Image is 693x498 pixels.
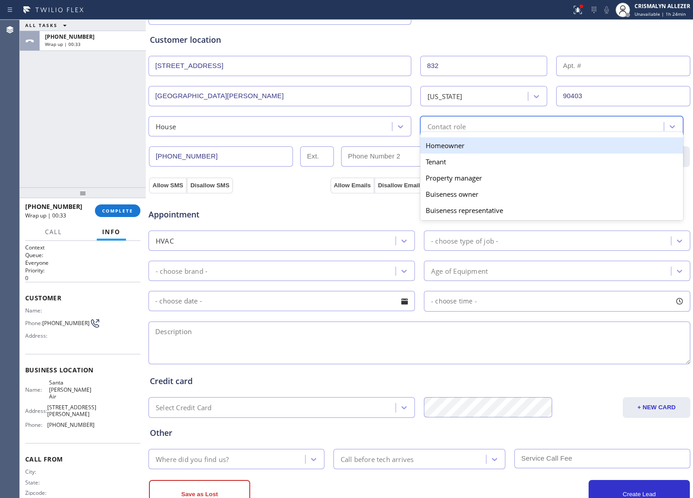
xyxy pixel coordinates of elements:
div: Homeowner [420,137,683,154]
button: Allow Emails [330,177,374,194]
input: Street # [420,56,547,76]
button: Allow SMS [149,177,187,194]
span: Name: [25,386,49,393]
span: Phone: [25,320,42,326]
span: COMPLETE [102,208,133,214]
div: Age of Equipment [431,266,488,276]
span: Santa [PERSON_NAME] Air [49,379,94,400]
input: - choose date - [148,291,415,311]
span: ALL TASKS [25,22,58,28]
div: House [156,121,176,131]
input: Address [148,56,411,76]
input: ZIP [556,86,690,106]
div: Property manager [420,170,683,186]
span: Call From [25,455,140,463]
span: City: [25,468,49,475]
div: Credit card [150,375,689,387]
button: ALL TASKS [20,20,76,31]
div: - choose brand - [156,266,207,276]
div: [US_STATE] [427,91,462,101]
span: Zipcode: [25,489,49,496]
span: Info [102,228,121,236]
div: Buiseness owner [420,186,683,202]
span: State: [25,479,49,486]
div: Call before tech arrives [341,454,414,464]
span: - choose time - [431,297,477,305]
input: Service Call Fee [514,449,690,468]
div: Contact role [427,121,466,131]
button: COMPLETE [95,204,140,217]
button: Mute [600,4,613,16]
span: [PHONE_NUMBER] [25,202,82,211]
span: Name: [25,307,49,314]
span: [PHONE_NUMBER] [42,320,90,326]
input: Phone Number [149,146,293,167]
button: Info [97,223,126,241]
p: Everyone [25,259,140,267]
h2: Priority: [25,267,140,274]
div: Customer location [150,34,689,46]
span: Call [45,228,62,236]
div: Buiseness representative [420,202,683,218]
h2: Queue: [25,251,140,259]
input: Phone Number 2 [341,146,485,167]
div: Where did you find us? [156,454,229,464]
div: CRISMALYN ALLEZER [634,2,690,10]
span: Address: [25,332,49,339]
input: City [148,86,411,106]
div: Other [150,427,689,439]
button: + NEW CARD [623,397,690,418]
span: Wrap up | 00:33 [25,212,66,219]
div: Tenant [420,154,683,170]
span: Wrap up | 00:33 [45,41,81,47]
span: Customer [25,294,140,302]
span: Business location [25,366,140,374]
span: [PHONE_NUMBER] [45,33,94,41]
button: Disallow SMS [187,177,233,194]
span: Appointment [148,208,328,221]
div: HVAC [156,235,174,246]
div: Select Credit Card [156,403,212,413]
div: - choose type of job - [431,235,498,246]
input: Apt. # [556,56,690,76]
h1: Context [25,244,140,251]
input: Ext. [300,146,334,167]
span: Address: [25,407,47,414]
span: [STREET_ADDRESS][PERSON_NAME] [47,404,96,418]
button: Disallow Emails [374,177,427,194]
span: Unavailable | 1h 24min [634,11,686,17]
button: Call [40,223,67,241]
span: [PHONE_NUMBER] [47,421,94,428]
p: 0 [25,274,140,282]
span: Phone: [25,421,47,428]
